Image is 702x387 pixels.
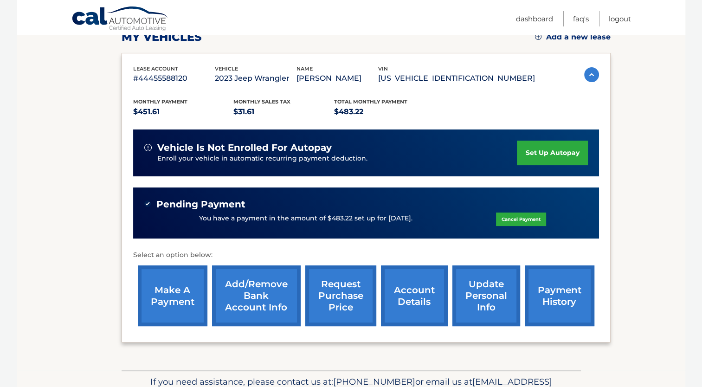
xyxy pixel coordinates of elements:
[133,105,234,118] p: $451.61
[212,265,301,326] a: Add/Remove bank account info
[333,376,415,387] span: [PHONE_NUMBER]
[535,32,611,42] a: Add a new lease
[378,65,388,72] span: vin
[305,265,376,326] a: request purchase price
[215,65,238,72] span: vehicle
[144,200,151,207] img: check-green.svg
[584,67,599,82] img: accordion-active.svg
[609,11,631,26] a: Logout
[157,154,517,164] p: Enroll your vehicle in automatic recurring payment deduction.
[496,213,546,226] a: Cancel Payment
[535,33,541,40] img: add.svg
[133,250,599,261] p: Select an option below:
[296,65,313,72] span: name
[133,98,187,105] span: Monthly Payment
[525,265,594,326] a: payment history
[144,144,152,151] img: alert-white.svg
[233,105,334,118] p: $31.61
[334,98,407,105] span: Total Monthly Payment
[233,98,290,105] span: Monthly sales Tax
[296,72,378,85] p: [PERSON_NAME]
[156,199,245,210] span: Pending Payment
[138,265,207,326] a: make a payment
[452,265,520,326] a: update personal info
[133,72,215,85] p: #44455588120
[573,11,589,26] a: FAQ's
[71,6,169,33] a: Cal Automotive
[381,265,448,326] a: account details
[378,72,535,85] p: [US_VEHICLE_IDENTIFICATION_NUMBER]
[157,142,332,154] span: vehicle is not enrolled for autopay
[199,213,412,224] p: You have a payment in the amount of $483.22 set up for [DATE].
[122,30,202,44] h2: my vehicles
[516,11,553,26] a: Dashboard
[215,72,296,85] p: 2023 Jeep Wrangler
[517,141,587,165] a: set up autopay
[133,65,178,72] span: lease account
[334,105,435,118] p: $483.22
